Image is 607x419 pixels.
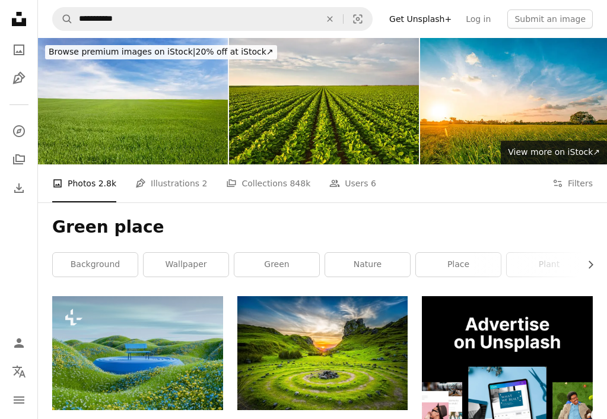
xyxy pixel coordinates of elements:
a: green [234,253,319,277]
a: Explore [7,119,31,143]
a: plant [507,253,592,277]
button: Clear [317,8,343,30]
button: Search Unsplash [53,8,73,30]
a: wallpaper [144,253,228,277]
a: Illustrations 2 [135,164,207,202]
a: Log in / Sign up [7,331,31,355]
a: Illustrations [7,66,31,90]
form: Find visuals sitewide [52,7,373,31]
button: Submit an image [507,9,593,28]
a: Browse premium images on iStock|20% off at iStock↗ [38,38,284,66]
a: Collections 848k [226,164,310,202]
span: 848k [290,177,310,190]
span: Browse premium images on iStock | [49,47,195,56]
img: A vibrant green soybean field nestled in a natural setting [229,38,419,164]
img: green grass field during sunset [237,296,408,410]
a: place [416,253,501,277]
a: background [53,253,138,277]
span: View more on iStock ↗ [508,147,600,157]
button: Language [7,360,31,383]
a: a blue bench sitting on top of a lush green field [52,348,223,358]
img: a blue bench sitting on top of a lush green field [52,296,223,410]
a: Photos [7,38,31,62]
img: Green meadow field under a blue sky with clouds [38,38,228,164]
a: Get Unsplash+ [382,9,459,28]
a: nature [325,253,410,277]
button: Menu [7,388,31,412]
button: Visual search [344,8,372,30]
a: Users 6 [329,164,376,202]
a: Download History [7,176,31,200]
a: View more on iStock↗ [501,141,607,164]
a: Collections [7,148,31,172]
a: green grass field during sunset [237,348,408,358]
a: Log in [459,9,498,28]
button: scroll list to the right [580,253,593,277]
button: Filters [552,164,593,202]
span: 2 [202,177,208,190]
span: 20% off at iStock ↗ [49,47,274,56]
h1: Green place [52,217,593,238]
span: 6 [371,177,376,190]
